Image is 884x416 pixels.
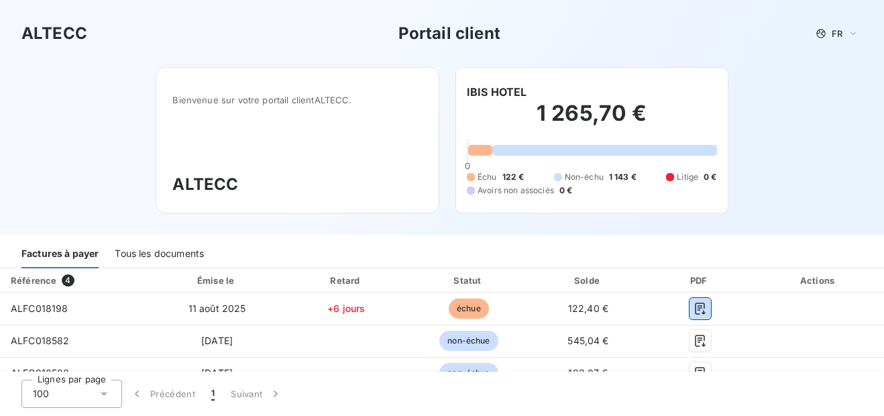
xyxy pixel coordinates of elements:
span: non-échue [439,331,498,351]
div: Statut [411,274,527,287]
div: Tous les documents [115,240,204,268]
span: 100 [33,387,49,401]
span: [DATE] [201,367,233,378]
h3: ALTECC [172,172,423,197]
button: 1 [203,380,223,408]
div: Retard [287,274,406,287]
span: 0 € [704,171,716,183]
span: 0 € [559,185,572,197]
span: ALFC018580 [11,367,70,378]
h6: IBIS HOTEL [467,84,527,100]
div: Référence [11,275,56,286]
span: 122,40 € [568,303,608,314]
span: Litige [677,171,698,183]
div: Actions [756,274,881,287]
span: Bienvenue sur votre portail client ALTECC . [172,95,423,105]
div: Solde [532,274,645,287]
span: FR [832,28,842,39]
span: 1 [211,387,215,401]
span: échue [449,299,489,319]
span: 11 août 2025 [188,303,246,314]
button: Précédent [122,380,203,408]
span: non-échue [439,363,498,383]
div: Factures à payer [21,240,99,268]
div: PDF [650,274,751,287]
span: ALFC018582 [11,335,70,346]
span: [DATE] [201,335,233,346]
span: Échu [478,171,497,183]
span: 1 143 € [609,171,637,183]
span: ALFC018198 [11,303,68,314]
span: 545,04 € [567,335,608,346]
span: +6 jours [327,303,365,314]
div: Émise le [152,274,282,287]
button: Suivant [223,380,290,408]
span: Avoirs non associés [478,185,554,197]
span: 4 [62,274,74,287]
h2: 1 265,70 € [467,100,717,140]
span: 0 [465,160,470,171]
h3: ALTECC [21,21,87,46]
h3: Portail client [398,21,500,46]
span: Non-échu [565,171,604,183]
span: 122 € [502,171,524,183]
span: 193,07 € [568,367,608,378]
